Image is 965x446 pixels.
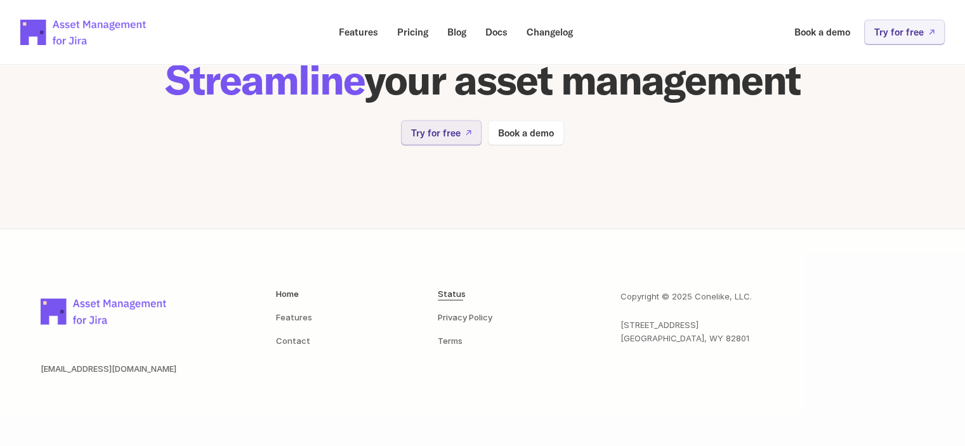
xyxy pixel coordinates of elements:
[864,20,945,44] a: Try for free
[438,336,463,346] a: Terms
[488,121,564,145] a: Book a demo
[485,27,508,37] p: Docs
[620,290,752,303] p: Copyright © 2025 Conelike, LLC.
[165,54,364,105] span: Streamline
[388,20,437,44] a: Pricing
[874,27,924,37] p: Try for free
[102,60,863,100] h1: your asset management
[438,289,466,299] a: Status
[476,20,516,44] a: Docs
[330,20,387,44] a: Features
[276,312,312,322] a: Features
[397,27,428,37] p: Pricing
[276,336,310,346] a: Contact
[438,312,492,322] a: Privacy Policy
[401,121,482,145] a: Try for free
[785,20,859,44] a: Book a demo
[518,20,582,44] a: Changelog
[41,364,176,374] a: [EMAIL_ADDRESS][DOMAIN_NAME]
[620,320,699,330] span: [STREET_ADDRESS]
[527,27,573,37] p: Changelog
[447,27,466,37] p: Blog
[498,128,554,138] p: Book a demo
[438,20,475,44] a: Blog
[276,289,299,299] a: Home
[794,27,850,37] p: Book a demo
[620,333,749,343] span: [GEOGRAPHIC_DATA], WY 82801
[339,27,378,37] p: Features
[411,128,461,138] p: Try for free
